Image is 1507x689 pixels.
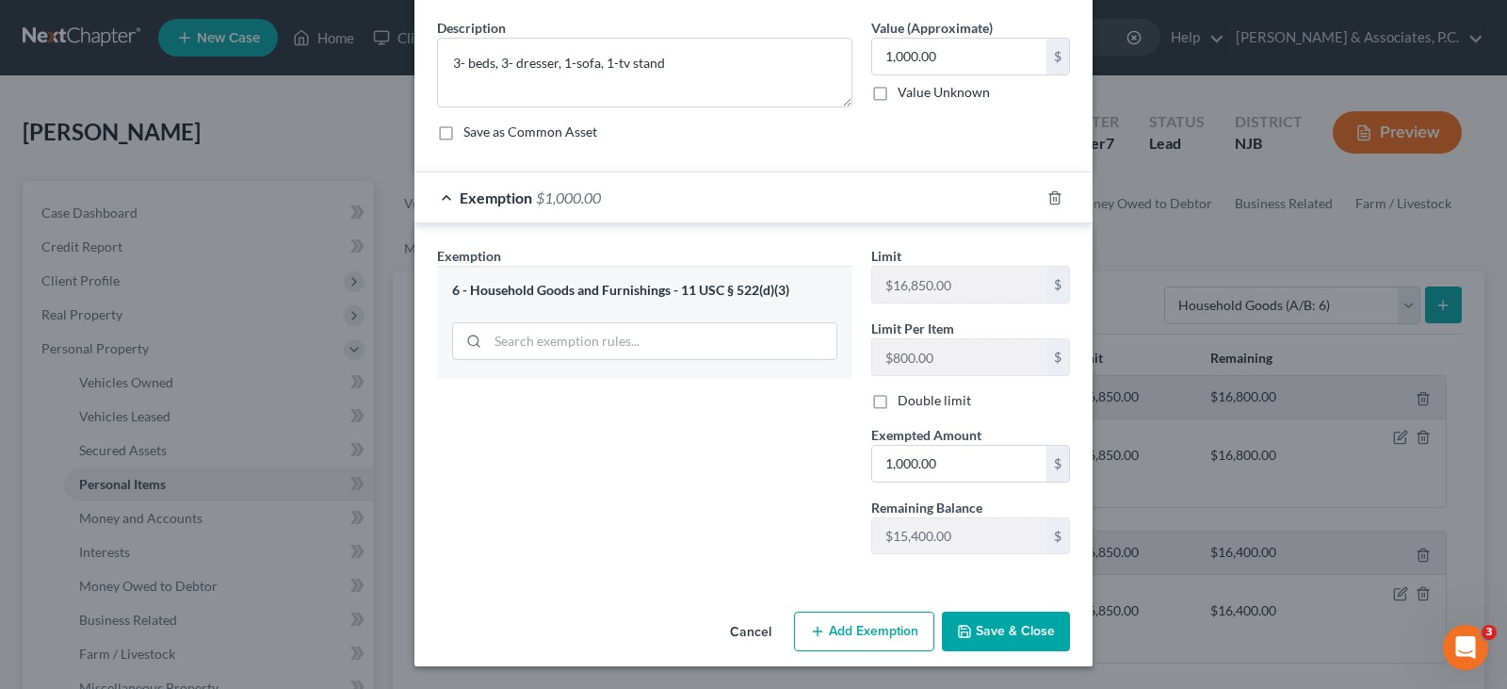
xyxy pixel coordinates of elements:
span: Exemption [437,248,501,264]
button: Cancel [715,614,786,651]
span: Limit [871,248,901,264]
label: Limit Per Item [871,319,954,338]
input: -- [872,267,1046,303]
label: Remaining Balance [871,498,982,517]
div: $ [1046,339,1069,375]
span: Description [437,20,506,36]
input: 0.00 [872,446,1046,482]
button: Save & Close [942,612,1070,651]
iframe: Intercom live chat [1443,625,1488,670]
div: $ [1046,518,1069,554]
span: $1,000.00 [536,189,601,206]
input: -- [872,339,1046,375]
input: Search exemption rules... [488,323,836,359]
span: Exempted Amount [871,427,981,443]
label: Double limit [898,391,971,410]
div: $ [1046,446,1069,482]
div: 6 - Household Goods and Furnishings - 11 USC § 522(d)(3) [452,282,837,300]
span: Exemption [460,189,532,206]
input: 0.00 [872,39,1046,74]
label: Value Unknown [898,83,990,102]
label: Value (Approximate) [871,18,993,38]
label: Save as Common Asset [463,123,597,141]
span: 3 [1482,625,1497,640]
button: Add Exemption [794,612,934,651]
div: $ [1046,39,1069,74]
input: -- [872,518,1046,554]
div: $ [1046,267,1069,303]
